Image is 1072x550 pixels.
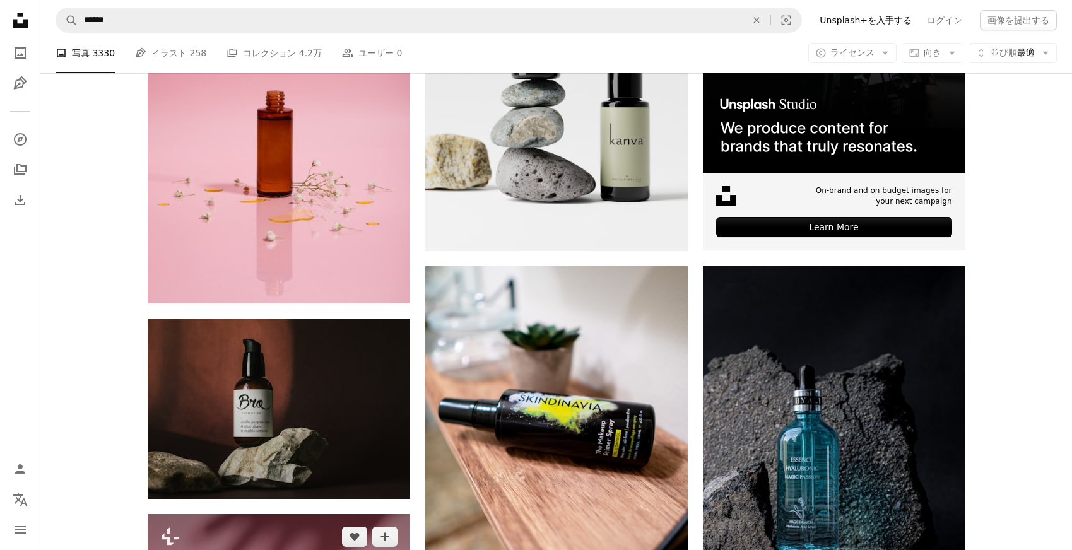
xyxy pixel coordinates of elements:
a: 岩の上に座っているブローのボトル [148,403,410,414]
a: イラスト [8,71,33,96]
span: 並び順 [991,47,1017,57]
a: ユーザー 0 [342,33,402,73]
span: ライセンス [830,47,875,57]
button: コレクションに追加する [372,527,398,547]
button: ライセンス [808,43,897,63]
button: 言語 [8,487,33,512]
a: 写真 [8,40,33,66]
a: 岩の上に座っているケルンのボトル [703,456,965,467]
button: いいね！ [342,527,367,547]
a: コレクション [8,157,33,182]
div: Learn More [716,217,952,237]
img: file-1631678316303-ed18b8b5cb9cimage [716,186,736,206]
a: ホーム — Unsplash [8,8,33,35]
form: サイト内でビジュアルを探す [56,8,802,33]
a: 液体を描く人 [148,100,410,112]
a: ダウンロード履歴 [8,187,33,213]
a: イラスト 258 [135,33,206,73]
button: Unsplashで検索する [56,8,78,32]
a: 茶色の木製のテーブルに黒と緑のペットボトル [425,424,688,436]
button: 画像を提出する [980,10,1057,30]
button: 向き [902,43,963,63]
a: コレクション 4.2万 [227,33,322,73]
a: ログイン [919,10,970,30]
span: On-brand and on budget images for your next campaign [807,185,952,207]
span: 4.2万 [299,46,322,60]
button: 全てクリア [743,8,770,32]
a: ログイン / 登録する [8,457,33,482]
span: 最適 [991,47,1035,59]
button: 並び順最適 [969,43,1057,63]
img: 岩の上に座っているブローのボトル [148,319,410,499]
button: メニュー [8,517,33,542]
button: ビジュアル検索 [771,8,801,32]
span: 258 [190,46,207,60]
a: 探す [8,127,33,152]
a: Unsplash+を入手する [812,10,919,30]
span: 0 [396,46,402,60]
span: 向き [924,47,941,57]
